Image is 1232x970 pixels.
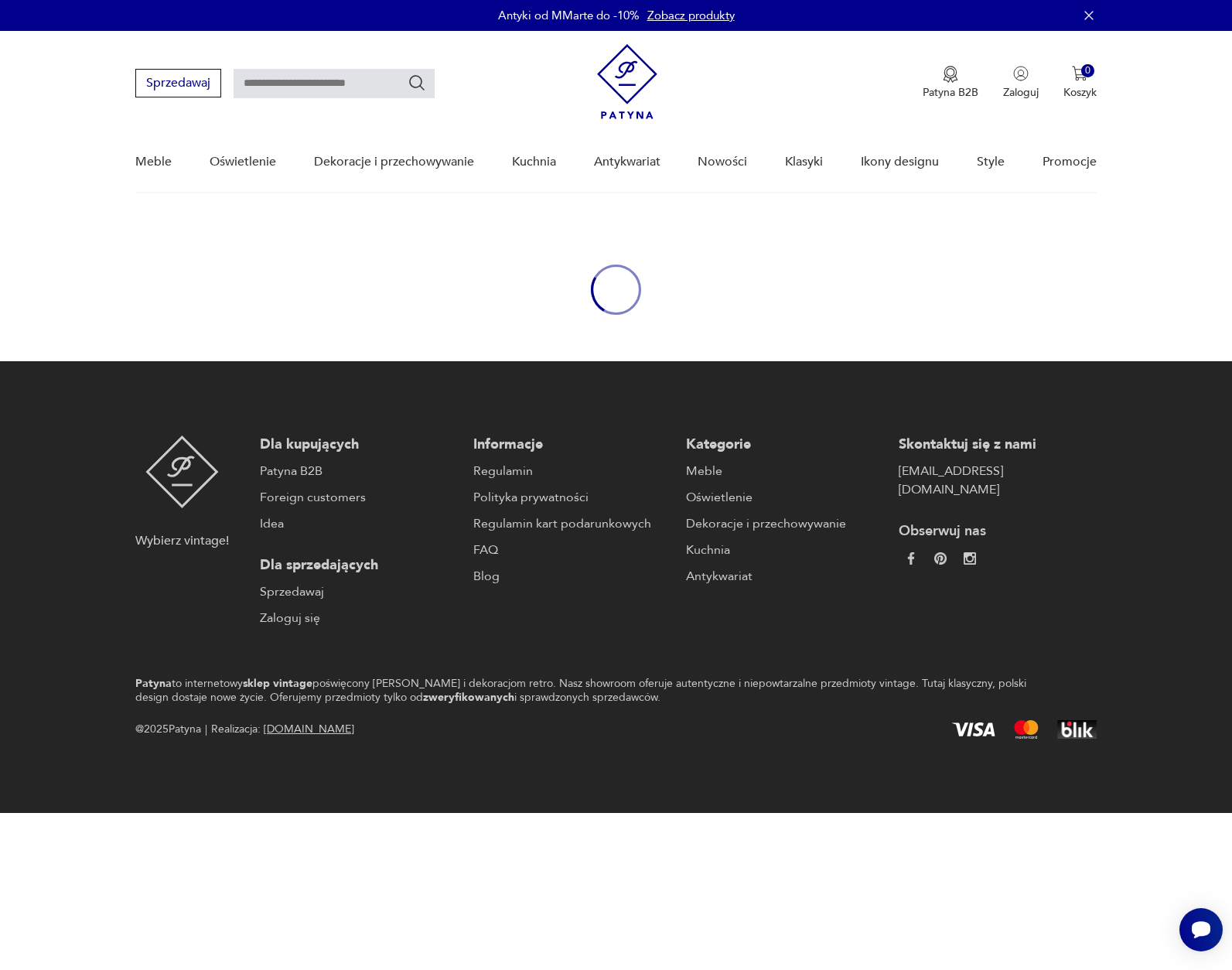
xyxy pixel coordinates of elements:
p: Skontaktuj się z nami [899,435,1096,454]
p: Obserwuj nas [899,522,1096,541]
a: Style [977,132,1005,192]
a: Kuchnia [686,541,883,559]
a: Oświetlenie [210,132,276,192]
strong: Patyna [135,676,172,691]
a: Meble [135,132,172,192]
a: Oświetlenie [686,488,883,507]
a: Klasyki [785,132,823,192]
a: Promocje [1043,132,1097,192]
div: | [205,720,207,739]
p: to internetowy poświęcony [PERSON_NAME] i dekoracjom retro. Nasz showroom oferuje autentyczne i n... [135,677,1043,705]
img: Ikona medalu [943,66,958,83]
a: Polityka prywatności [473,488,671,507]
a: Antykwariat [686,567,883,586]
img: da9060093f698e4c3cedc1453eec5031.webp [905,552,917,565]
img: c2fd9cf7f39615d9d6839a72ae8e59e5.webp [964,552,976,565]
a: Meble [686,462,883,480]
p: Kategorie [686,435,883,454]
a: Antykwariat [594,132,660,192]
img: Mastercard [1014,720,1039,739]
img: Ikonka użytkownika [1013,66,1029,81]
span: Realizacja: [211,720,354,739]
p: Koszyk [1063,85,1097,100]
a: [DOMAIN_NAME] [264,722,354,736]
a: Regulamin [473,462,671,480]
strong: sklep vintage [243,676,312,691]
a: Ikona medaluPatyna B2B [923,66,978,100]
p: Dla sprzedających [260,556,457,575]
button: Patyna B2B [923,66,978,100]
div: 0 [1081,64,1094,77]
a: Nowości [698,132,747,192]
a: Zaloguj się [260,609,457,627]
a: Dekoracje i przechowywanie [686,514,883,533]
img: BLIK [1057,720,1097,739]
p: Zaloguj [1003,85,1039,100]
a: Sprzedawaj [135,79,221,90]
a: Idea [260,514,457,533]
img: 37d27d81a828e637adc9f9cb2e3d3a8a.webp [934,552,947,565]
button: 0Koszyk [1063,66,1097,100]
a: Zobacz produkty [647,8,735,23]
button: Szukaj [408,73,426,92]
button: Zaloguj [1003,66,1039,100]
img: Visa [952,722,995,736]
img: Ikona koszyka [1072,66,1087,81]
p: Antyki od MMarte do -10% [498,8,640,23]
p: Informacje [473,435,671,454]
a: FAQ [473,541,671,559]
a: Dekoracje i przechowywanie [314,132,474,192]
a: Patyna B2B [260,462,457,480]
strong: zweryfikowanych [423,690,514,705]
p: Dla kupujących [260,435,457,454]
a: Sprzedawaj [260,582,457,601]
iframe: Smartsupp widget button [1179,908,1223,951]
p: Patyna B2B [923,85,978,100]
img: Patyna - sklep z meblami i dekoracjami vintage [597,44,657,119]
a: [EMAIL_ADDRESS][DOMAIN_NAME] [899,462,1096,499]
a: Ikony designu [861,132,939,192]
button: Sprzedawaj [135,69,221,97]
a: Regulamin kart podarunkowych [473,514,671,533]
span: @ 2025 Patyna [135,720,201,739]
a: Kuchnia [512,132,556,192]
a: Blog [473,567,671,586]
p: Wybierz vintage! [135,531,229,550]
a: Foreign customers [260,488,457,507]
img: Patyna - sklep z meblami i dekoracjami vintage [145,435,219,508]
